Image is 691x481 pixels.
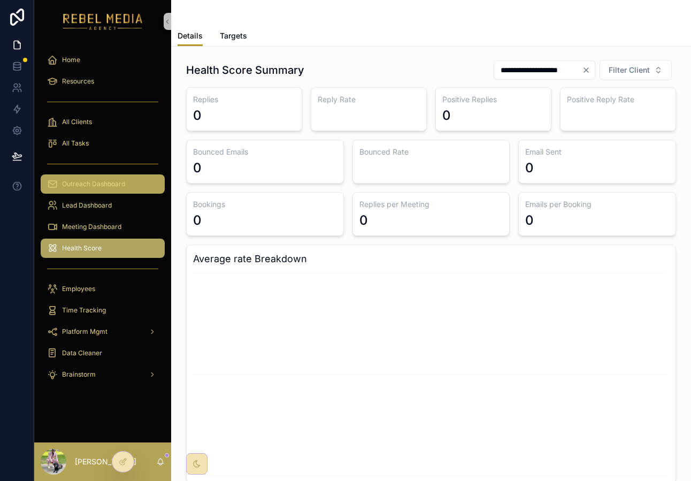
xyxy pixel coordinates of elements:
span: Targets [220,30,247,41]
span: Time Tracking [62,306,106,315]
h3: Email Sent [525,147,669,157]
a: Data Cleaner [41,343,165,363]
div: 0 [442,107,451,124]
div: 0 [359,212,368,229]
button: Select Button [600,60,672,80]
a: Time Tracking [41,301,165,320]
h1: Health Score Summary [186,63,304,78]
button: Clear [582,66,595,74]
h3: Bounced Emails [193,147,337,157]
span: Resources [62,77,94,86]
span: Employees [62,285,95,293]
span: Health Score [62,244,102,253]
span: Filter Client [609,65,650,75]
h3: Emails per Booking [525,199,669,210]
h3: Positive Replies [442,94,544,105]
a: Brainstorm [41,365,165,384]
a: Outreach Dashboard [41,174,165,194]
div: 0 [193,159,202,177]
a: All Clients [41,112,165,132]
div: scrollable content [34,43,171,398]
p: [PERSON_NAME] [75,456,136,467]
span: All Tasks [62,139,89,148]
div: 0 [193,212,202,229]
div: 0 [525,212,534,229]
div: 0 [525,159,534,177]
span: Data Cleaner [62,349,102,357]
h3: Reply Rate [318,94,420,105]
h3: Replies [193,94,295,105]
span: Brainstorm [62,370,96,379]
a: Meeting Dashboard [41,217,165,236]
span: Outreach Dashboard [62,180,125,188]
a: Health Score [41,239,165,258]
span: All Clients [62,118,92,126]
h3: Replies per Meeting [359,199,503,210]
a: Employees [41,279,165,299]
span: Meeting Dashboard [62,223,121,231]
span: Details [178,30,203,41]
a: Details [178,26,203,47]
div: 0 [193,107,202,124]
span: Home [62,56,80,64]
a: Platform Mgmt [41,322,165,341]
a: Targets [220,26,247,48]
h3: Bookings [193,199,337,210]
a: Resources [41,72,165,91]
img: App logo [63,13,143,30]
h3: Positive Reply Rate [567,94,669,105]
h3: Bounced Rate [359,147,503,157]
span: Platform Mgmt [62,327,108,336]
a: Home [41,50,165,70]
h3: Average rate Breakdown [193,251,669,266]
a: Lead Dashboard [41,196,165,215]
div: chart [193,271,669,476]
a: All Tasks [41,134,165,153]
span: Lead Dashboard [62,201,112,210]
